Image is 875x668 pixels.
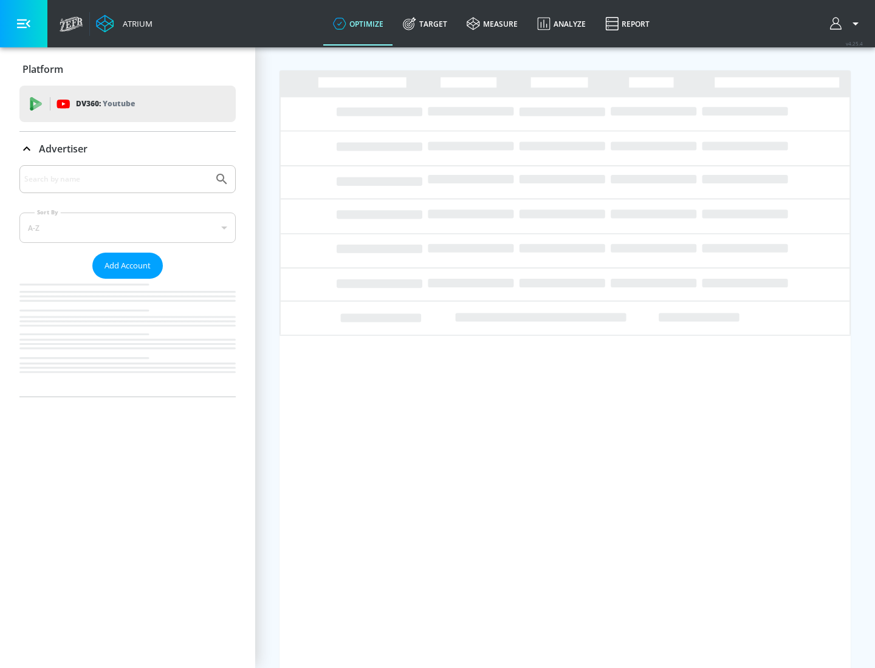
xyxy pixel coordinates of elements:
div: A-Z [19,213,236,243]
p: Platform [22,63,63,76]
a: Target [393,2,457,46]
div: DV360: Youtube [19,86,236,122]
a: Analyze [527,2,595,46]
nav: list of Advertiser [19,279,236,397]
span: Add Account [105,259,151,273]
p: DV360: [76,97,135,111]
div: Atrium [118,18,153,29]
a: measure [457,2,527,46]
div: Advertiser [19,132,236,166]
a: Atrium [96,15,153,33]
div: Platform [19,52,236,86]
a: optimize [323,2,393,46]
label: Sort By [35,208,61,216]
div: Advertiser [19,165,236,397]
button: Add Account [92,253,163,279]
p: Youtube [103,97,135,110]
input: Search by name [24,171,208,187]
a: Report [595,2,659,46]
span: v 4.25.4 [846,40,863,47]
p: Advertiser [39,142,87,155]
